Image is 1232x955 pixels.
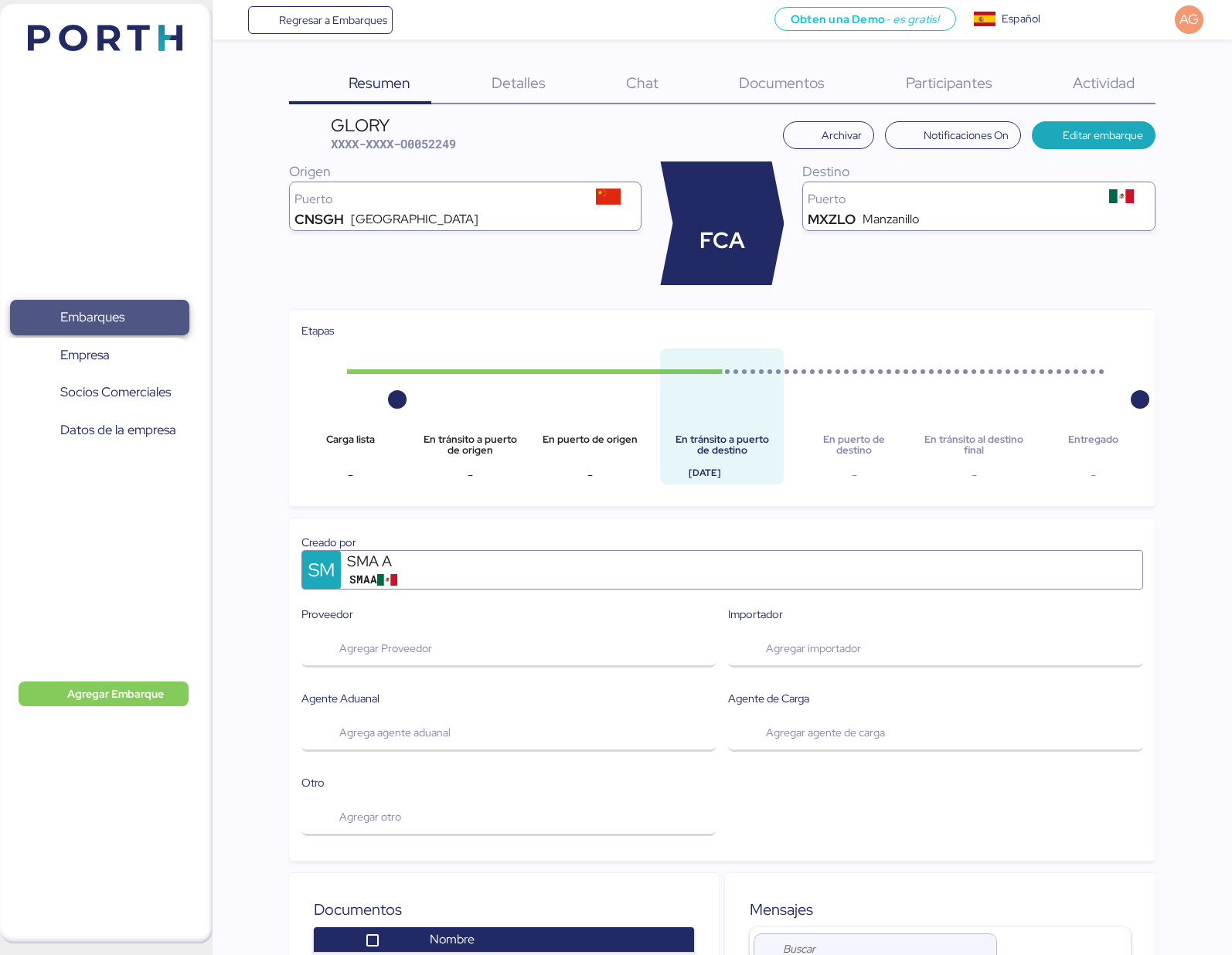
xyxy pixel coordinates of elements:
div: [GEOGRAPHIC_DATA] [351,213,478,226]
div: En tránsito a puerto de destino [672,434,771,457]
div: En tránsito a puerto de origen [421,434,520,457]
a: Regresar a Embarques [248,6,393,34]
span: Archivar [822,126,862,144]
div: Entregado [1044,434,1143,457]
a: Empresa [10,338,189,373]
span: Notificaciones On [924,126,1009,144]
div: - [301,466,400,484]
div: MXZLO [808,213,856,226]
span: Embarques [60,306,124,328]
span: Agregar importador [766,639,861,658]
span: Chat [626,73,659,93]
span: Actividad [1073,73,1135,93]
div: Etapas [301,322,1143,339]
button: Agregar Embarque [19,681,189,706]
div: GLORY [331,117,456,134]
div: - [805,466,904,484]
div: Puerto [808,193,1093,206]
button: Agrega agente aduanal [301,713,716,752]
button: Agregar Proveedor [301,629,716,668]
span: Nombre [430,931,475,947]
button: Agregar otro [301,797,716,836]
div: - [421,466,520,484]
span: Agregar Embarque [67,685,164,703]
div: SMA A [347,551,533,572]
div: En puerto de origen [541,434,640,457]
span: Agregar agente de carga [766,723,885,742]
button: Agregar agente de carga [728,713,1143,752]
div: - [1044,466,1143,484]
a: Socios Comerciales [10,375,189,410]
button: Agregar importador [728,629,1143,668]
span: Agrega agente aduanal [339,723,451,742]
span: XXXX-XXXX-O0052249 [331,136,456,151]
span: Socios Comerciales [60,381,171,403]
div: Destino [802,161,1155,182]
div: Documentos [314,898,695,921]
div: Puerto [294,193,580,206]
button: Editar embarque [1032,121,1156,149]
span: Regresar a Embarques [279,11,387,29]
div: Español [1002,11,1040,27]
div: - [924,466,1023,484]
span: Detalles [492,73,546,93]
div: Origen [289,161,642,182]
span: AG [1179,9,1199,29]
div: En puerto de destino [805,434,904,457]
span: FCA [699,224,745,257]
button: Notificaciones On [885,121,1021,149]
span: Documentos [739,73,825,93]
button: Archivar [783,121,874,149]
span: Datos de la empresa [60,419,176,441]
div: Mensajes [750,898,1131,921]
div: En tránsito al destino final [924,434,1023,457]
span: Resumen [349,73,410,93]
div: Creado por [301,534,1143,551]
div: CNSGH [294,213,344,226]
span: SM [308,556,335,584]
button: Menu [222,7,248,33]
span: Agregar otro [339,807,401,826]
span: Empresa [60,344,110,366]
span: Participantes [906,73,992,93]
div: Manzanillo [863,213,919,226]
span: Agregar Proveedor [339,639,432,658]
span: Editar embarque [1063,126,1143,144]
div: - [541,466,640,484]
a: Datos de la empresa [10,413,189,448]
a: Embarques [10,300,189,335]
div: Carga lista [301,434,400,457]
div: [DATE] [672,466,737,480]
